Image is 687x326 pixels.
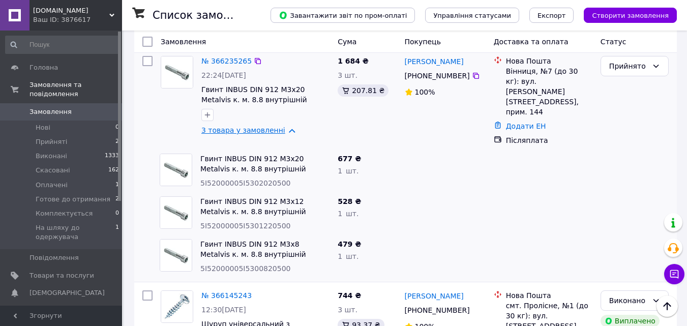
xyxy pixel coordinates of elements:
a: Створити замовлення [574,11,677,19]
div: [PHONE_NUMBER] [403,303,472,317]
span: 1 шт. [338,210,359,218]
img: Фото товару [161,291,193,322]
img: Фото товару [160,197,192,228]
a: № 366145243 [201,291,252,300]
span: На шляху до одержувача [36,223,115,242]
span: Повідомлення [29,253,79,262]
span: Виконані [36,152,67,161]
span: 3 шт. [338,306,357,314]
a: Фото товару [161,290,193,323]
h1: Список замовлень [153,9,256,21]
img: Фото товару [161,56,193,88]
button: Чат з покупцем [664,264,684,284]
button: Завантажити звіт по пром-оплаті [271,8,415,23]
a: [PERSON_NAME] [405,291,464,301]
span: Скасовані [36,166,70,175]
div: [PHONE_NUMBER] [403,69,472,83]
span: Замовлення [161,38,206,46]
span: 1 684 ₴ [338,57,369,65]
a: Гвинт INBUS DIN 912 М3х12 Metalvis к. м. 8.8 внутрішній шестигранник цинк білий 500 шт./пачка [200,197,314,236]
span: Управління статусами [433,12,511,19]
span: Нові [36,123,50,132]
div: Ваш ID: 3876617 [33,15,122,24]
span: Створити замовлення [592,12,669,19]
span: 744 ₴ [338,291,361,300]
a: [PERSON_NAME] [405,56,464,67]
span: 1 [115,223,119,242]
span: keyfasteners.com.ua [33,6,109,15]
span: 5I52000005I5302020500 [200,179,291,187]
span: Готове до отримання [36,195,110,204]
a: Гвинт INBUS DIN 912 М3х20 Metalvis к. м. 8.8 внутрішній шестигранник цинк білий 500 шт./пачка [201,85,315,124]
span: Доставка та оплата [494,38,569,46]
span: 5I52000005I5300820500 [200,264,291,273]
span: 1 шт. [338,252,359,260]
span: 162 [108,166,119,175]
span: 1333 [105,152,119,161]
span: 1 [115,181,119,190]
span: Cума [338,38,356,46]
span: Замовлення [29,107,72,116]
a: № 366235265 [201,57,252,65]
span: 1 шт. [338,167,359,175]
a: 5 товарів у замовленні [201,30,287,38]
span: Замовлення та повідомлення [29,80,122,99]
span: 0 [115,123,119,132]
button: Експорт [529,8,574,23]
span: 2 [115,195,119,204]
span: 0 [115,209,119,218]
span: [DEMOGRAPHIC_DATA] [29,288,105,298]
div: Прийнято [609,61,648,72]
span: Експорт [537,12,566,19]
span: Статус [601,38,626,46]
button: Наверх [656,295,678,317]
div: Нова Пошта [506,290,592,301]
a: Додати ЕН [506,122,546,130]
span: Прийняті [36,137,67,146]
div: Виконано [609,295,648,306]
div: Вінниця, №7 (до 30 кг): вул. [PERSON_NAME][STREET_ADDRESS], прим. 144 [506,66,592,117]
span: 100% [415,88,435,96]
div: Нова Пошта [506,56,592,66]
span: Товари та послуги [29,271,94,280]
img: Фото товару [160,154,192,186]
a: Гвинт INBUS DIN 912 М3х8 Metalvis к. м. 8.8 внутрішній шестигранник цинк білий 500 шт./пачка [200,240,314,279]
button: Управління статусами [425,8,519,23]
span: 528 ₴ [338,197,361,205]
span: 5I52000005I5301220500 [200,222,291,230]
button: Створити замовлення [584,8,677,23]
span: Покупець [405,38,441,46]
input: Пошук [5,36,120,54]
div: 207.81 ₴ [338,84,389,97]
div: Післяплата [506,135,592,145]
span: Комплектується [36,209,93,218]
a: Гвинт INBUS DIN 912 М3х20 Metalvis к. м. 8.8 внутрішній шестигранник цинк білий 500 шт./пачка [200,155,314,193]
span: 2 [115,137,119,146]
span: 479 ₴ [338,240,361,248]
span: 12:30[DATE] [201,306,246,314]
span: Головна [29,63,58,72]
span: 677 ₴ [338,155,361,163]
a: 3 товара у замовленні [201,126,285,134]
img: Фото товару [160,240,192,271]
span: 22:24[DATE] [201,71,246,79]
span: 3 шт. [338,71,357,79]
span: Оплачені [36,181,68,190]
span: Завантажити звіт по пром-оплаті [279,11,407,20]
